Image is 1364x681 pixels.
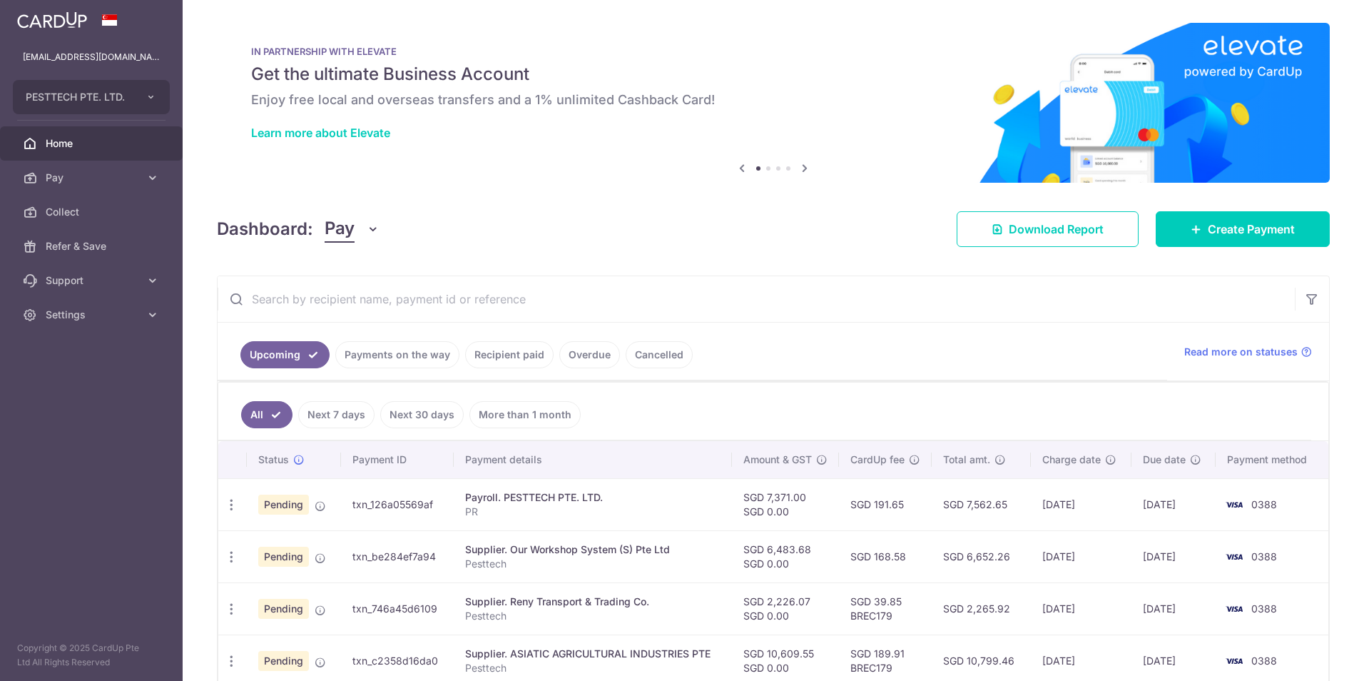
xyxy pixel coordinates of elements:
h4: Dashboard: [217,216,313,242]
span: Pending [258,495,309,515]
td: SGD 168.58 [839,530,932,582]
span: Support [46,273,140,288]
input: Search by recipient name, payment id or reference [218,276,1295,322]
div: Payroll. PESTTECH PTE. LTD. [465,490,721,505]
p: Pesttech [465,609,721,623]
p: Pesttech [465,557,721,571]
span: Create Payment [1208,221,1295,238]
td: SGD 2,226.07 SGD 0.00 [732,582,839,635]
span: 0388 [1251,602,1277,615]
span: Settings [46,308,140,322]
td: SGD 6,652.26 [932,530,1032,582]
span: Pay [325,216,355,243]
td: SGD 2,265.92 [932,582,1032,635]
img: Bank Card [1220,600,1248,617]
button: Pay [325,216,380,243]
p: [EMAIL_ADDRESS][DOMAIN_NAME] [23,50,160,64]
span: Status [258,453,289,467]
a: All [241,401,292,428]
button: PESTTECH PTE. LTD. [13,80,170,114]
img: Renovation banner [217,23,1330,183]
img: CardUp [17,11,87,29]
td: SGD 7,562.65 [932,478,1032,530]
a: More than 1 month [469,401,581,428]
td: [DATE] [1131,582,1216,635]
span: PESTTECH PTE. LTD. [26,90,131,104]
div: Supplier. Our Workshop System (S) Pte Ltd [465,543,721,557]
td: [DATE] [1031,478,1131,530]
span: Pay [46,171,140,185]
span: 0388 [1251,498,1277,510]
span: Total amt. [943,453,990,467]
span: Pending [258,547,309,567]
a: Read more on statuses [1184,345,1312,359]
img: Bank Card [1220,496,1248,513]
div: Supplier. Reny Transport & Trading Co. [465,595,721,609]
td: [DATE] [1031,582,1131,635]
td: [DATE] [1131,478,1216,530]
a: Payments on the way [335,341,459,368]
td: txn_126a05569af [341,478,454,530]
span: Pending [258,599,309,619]
span: Pending [258,651,309,671]
iframe: Opens a widget where you can find more information [1273,638,1350,674]
img: Bank Card [1220,548,1248,565]
a: Upcoming [240,341,330,368]
a: Download Report [957,211,1139,247]
span: Download Report [1009,221,1104,238]
span: Charge date [1042,453,1101,467]
a: Next 30 days [380,401,464,428]
span: Amount & GST [743,453,812,467]
span: 0388 [1251,655,1277,667]
span: Refer & Save [46,239,140,253]
a: Next 7 days [298,401,375,428]
span: CardUp fee [850,453,905,467]
td: SGD 191.65 [839,478,932,530]
a: Learn more about Elevate [251,126,390,140]
span: Home [46,136,140,151]
th: Payment ID [341,441,454,478]
p: IN PARTNERSHIP WITH ELEVATE [251,46,1296,57]
p: PR [465,505,721,519]
th: Payment details [454,441,732,478]
h5: Get the ultimate Business Account [251,63,1296,86]
th: Payment method [1216,441,1328,478]
td: SGD 39.85 BREC179 [839,582,932,635]
td: SGD 7,371.00 SGD 0.00 [732,478,839,530]
a: Overdue [559,341,620,368]
td: txn_746a45d6109 [341,582,454,635]
td: txn_be284ef7a94 [341,530,454,582]
h6: Enjoy free local and overseas transfers and a 1% unlimited Cashback Card! [251,91,1296,109]
span: Collect [46,205,140,219]
img: Bank Card [1220,652,1248,670]
a: Create Payment [1156,211,1330,247]
span: 0388 [1251,550,1277,563]
td: [DATE] [1031,530,1131,582]
div: Supplier. ASIATIC AGRICULTURAL INDUSTRIES PTE [465,647,721,661]
a: Cancelled [626,341,693,368]
td: SGD 6,483.68 SGD 0.00 [732,530,839,582]
a: Recipient paid [465,341,554,368]
p: Pesttech [465,661,721,675]
span: Read more on statuses [1184,345,1298,359]
td: [DATE] [1131,530,1216,582]
span: Due date [1143,453,1186,467]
